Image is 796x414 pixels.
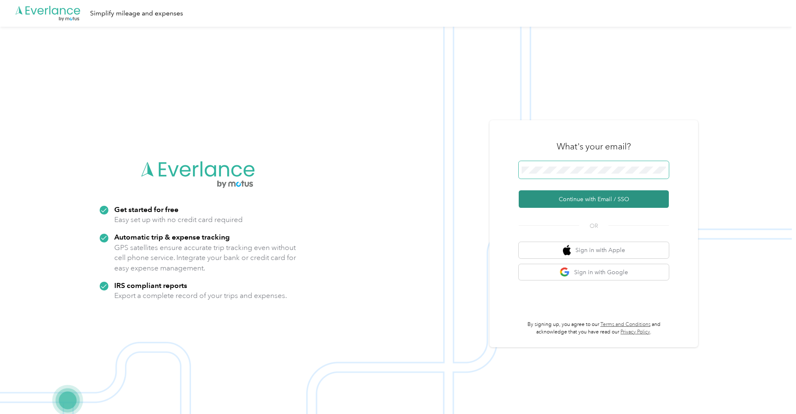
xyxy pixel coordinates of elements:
[519,242,669,258] button: apple logoSign in with Apple
[114,242,296,273] p: GPS satellites ensure accurate trip tracking even without cell phone service. Integrate your bank...
[560,267,570,278] img: google logo
[114,232,230,241] strong: Automatic trip & expense tracking
[114,281,187,290] strong: IRS compliant reports
[620,329,650,335] a: Privacy Policy
[114,290,287,301] p: Export a complete record of your trips and expenses.
[519,264,669,280] button: google logoSign in with Google
[114,215,243,225] p: Easy set up with no credit card required
[563,245,571,255] img: apple logo
[114,205,178,214] strong: Get started for free
[519,321,669,336] p: By signing up, you agree to our and acknowledge that you have read our .
[557,141,631,152] h3: What's your email?
[600,321,650,328] a: Terms and Conditions
[90,8,183,19] div: Simplify mileage and expenses
[519,190,669,208] button: Continue with Email / SSO
[579,222,608,230] span: OR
